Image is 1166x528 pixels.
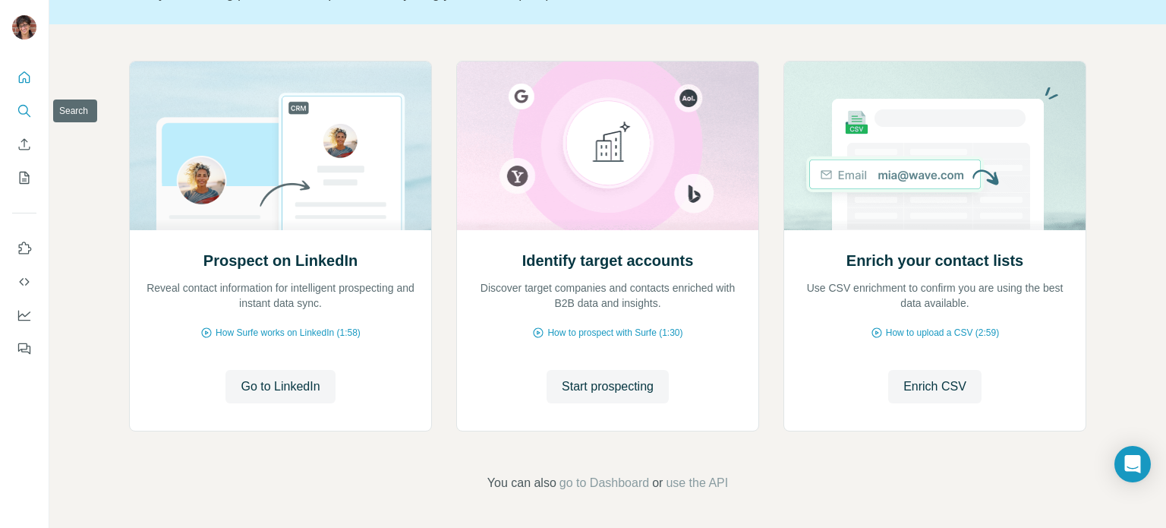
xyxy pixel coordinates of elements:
p: Use CSV enrichment to confirm you are using the best data available. [799,280,1070,311]
img: Prospect on LinkedIn [129,62,432,230]
button: Feedback [12,335,36,362]
button: Search [12,97,36,125]
div: Open Intercom Messenger [1114,446,1151,482]
h2: Identify target accounts [522,250,694,271]
img: Identify target accounts [456,62,759,230]
button: Start prospecting [547,370,669,403]
span: Go to LinkedIn [241,378,320,396]
button: use the API [666,474,728,492]
button: Use Surfe on LinkedIn [12,235,36,262]
button: My lists [12,164,36,191]
p: Discover target companies and contacts enriched with B2B data and insights. [472,280,743,311]
button: go to Dashboard [559,474,649,492]
span: Start prospecting [562,378,654,396]
span: How to upload a CSV (2:59) [886,326,999,340]
img: Enrich your contact lists [783,62,1086,230]
span: How to prospect with Surfe (1:30) [547,326,682,340]
img: Avatar [12,15,36,40]
button: Dashboard [12,302,36,329]
span: How Surfe works on LinkedIn (1:58) [216,326,361,340]
h2: Enrich your contact lists [846,250,1023,271]
button: Enrich CSV [888,370,982,403]
button: Quick start [12,64,36,91]
span: Enrich CSV [903,378,966,396]
button: Enrich CSV [12,131,36,158]
p: Reveal contact information for intelligent prospecting and instant data sync. [145,280,416,311]
button: Use Surfe API [12,268,36,296]
span: You can also [487,474,556,492]
span: or [652,474,663,492]
h2: Prospect on LinkedIn [203,250,358,271]
button: Go to LinkedIn [225,370,335,403]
